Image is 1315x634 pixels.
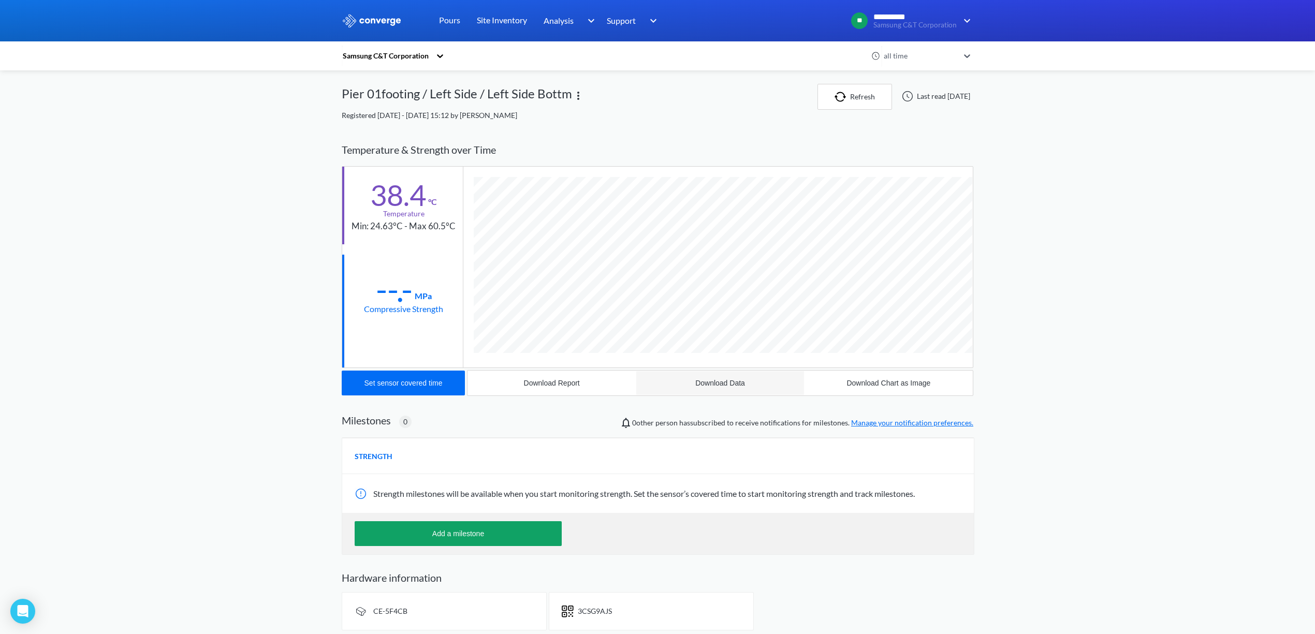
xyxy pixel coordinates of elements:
[524,379,580,387] div: Download Report
[846,379,930,387] div: Download Chart as Image
[871,51,881,61] img: icon-clock.svg
[873,21,957,29] span: Samsung C&T Corporation
[620,417,632,429] img: notifications-icon.svg
[572,90,585,102] img: more.svg
[896,90,973,102] div: Last read [DATE]
[632,418,654,427] span: 0 other
[355,521,562,546] button: Add a milestone
[632,417,973,429] span: person has subscribed to receive notifications for milestones.
[342,134,973,166] div: Temperature & Strength over Time
[342,14,402,27] img: logo_ewhite.svg
[835,92,850,102] img: icon-refresh.svg
[342,50,431,62] div: Samsung C&T Corporation
[373,489,915,498] span: Strength milestones will be available when you start monitoring strength. Set the sensor’s covere...
[851,418,973,427] a: Manage your notification preferences.
[817,84,892,110] button: Refresh
[364,302,443,315] div: Compressive Strength
[562,605,574,617] img: icon-short-text.svg
[607,14,636,27] span: Support
[467,371,636,395] button: Download Report
[355,605,367,617] img: signal-icon.svg
[957,14,973,27] img: downArrow.svg
[636,371,804,395] button: Download Data
[342,111,517,120] span: Registered [DATE] - [DATE] 15:12 by [PERSON_NAME]
[352,219,456,233] div: Min: 24.63°C - Max 60.5°C
[373,607,407,615] span: CE-5F4CB
[881,50,959,62] div: all time
[643,14,660,27] img: downArrow.svg
[376,276,413,302] div: --.-
[383,208,425,219] div: Temperature
[342,371,465,395] button: Set sensor covered time
[364,379,443,387] div: Set sensor covered time
[342,414,391,426] h2: Milestones
[10,599,35,624] div: Open Intercom Messenger
[578,607,612,615] span: 3CSG9AJS
[370,182,426,208] div: 38.4
[403,416,407,427] span: 0
[544,14,574,27] span: Analysis
[342,571,973,584] h2: Hardware information
[342,84,572,110] div: Pier 01footing / Left Side / Left Side Bottm
[805,371,973,395] button: Download Chart as Image
[581,14,597,27] img: downArrow.svg
[355,451,392,462] span: STRENGTH
[695,379,745,387] div: Download Data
